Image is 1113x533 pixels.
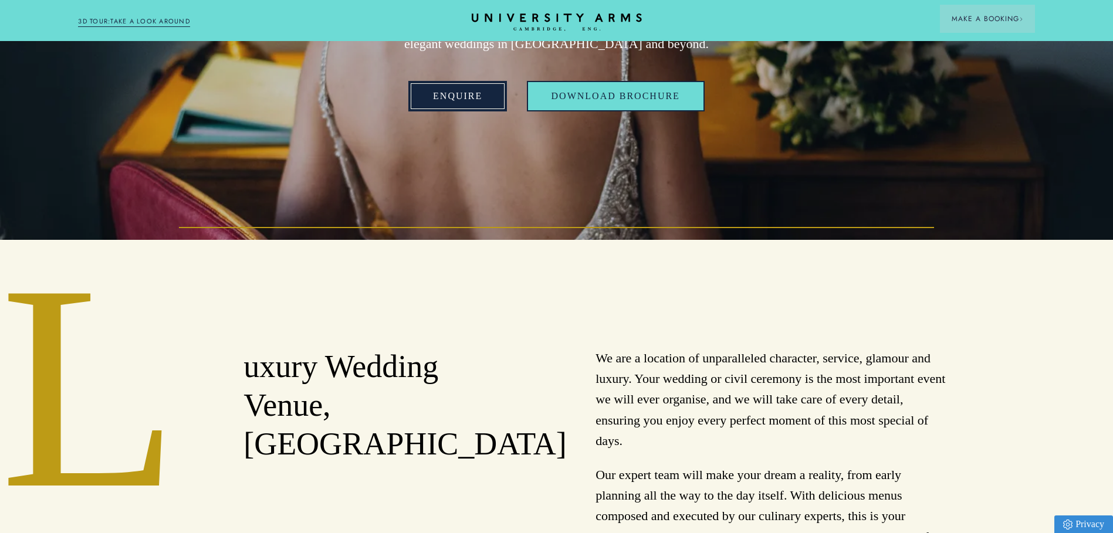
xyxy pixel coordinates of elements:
[1054,515,1113,533] a: Privacy
[952,13,1023,24] span: Make a Booking
[243,348,517,464] h2: uxury Wedding Venue, [GEOGRAPHIC_DATA]
[527,81,705,111] a: Download Brochure
[596,348,948,451] p: We are a location of unparalleled character, service, glamour and luxury. Your wedding or civil c...
[472,13,642,32] a: Home
[78,16,190,27] a: 3D TOUR:TAKE A LOOK AROUND
[940,5,1035,33] button: Make a BookingArrow icon
[408,81,507,111] a: Enquire
[1063,520,1073,529] img: Privacy
[1019,17,1023,21] img: Arrow icon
